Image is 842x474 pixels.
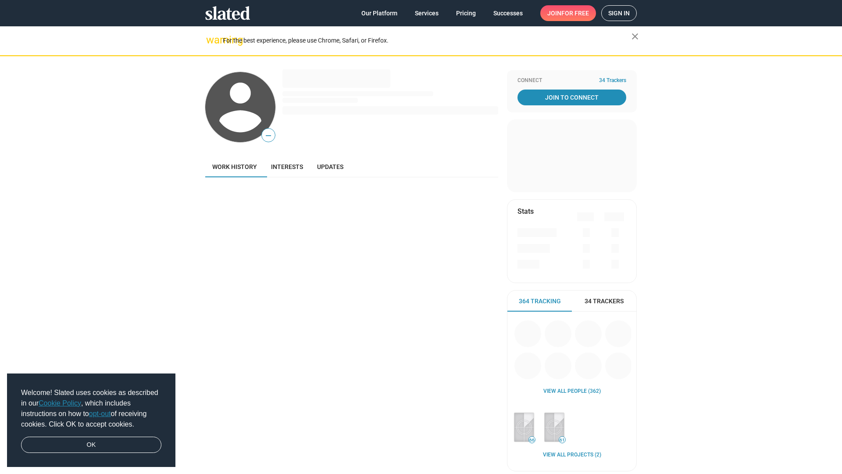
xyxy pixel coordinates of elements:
span: 34 Trackers [585,297,624,305]
a: Joinfor free [540,5,596,21]
a: Cookie Policy [39,399,81,407]
a: Join To Connect [517,90,626,105]
a: View all People (362) [543,388,601,395]
a: Successes [486,5,530,21]
a: opt-out [89,410,111,417]
span: Our Platform [361,5,397,21]
a: Services [408,5,446,21]
span: Welcome! Slated uses cookies as described in our , which includes instructions on how to of recei... [21,388,161,430]
span: Sign in [608,6,630,21]
span: Updates [317,163,343,170]
mat-icon: warning [206,35,217,45]
span: Join [547,5,589,21]
span: 34 Trackers [599,77,626,84]
mat-card-title: Stats [517,207,534,216]
a: View all Projects (2) [543,452,601,459]
span: 364 Tracking [519,297,561,305]
span: Successes [493,5,523,21]
a: Interests [264,156,310,177]
mat-icon: close [630,31,640,42]
a: Updates [310,156,350,177]
a: Our Platform [354,5,404,21]
div: Connect [517,77,626,84]
span: Join To Connect [519,90,624,105]
span: Pricing [456,5,476,21]
span: for free [561,5,589,21]
a: dismiss cookie message [21,437,161,453]
span: Interests [271,163,303,170]
div: For the best experience, please use Chrome, Safari, or Firefox. [223,35,631,47]
span: Work history [212,163,257,170]
span: 61 [559,438,565,443]
div: cookieconsent [7,373,175,467]
span: — [262,130,275,141]
a: Work history [205,156,264,177]
span: Services [415,5,439,21]
a: Sign in [601,5,637,21]
span: 66 [529,438,535,443]
a: Pricing [449,5,483,21]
